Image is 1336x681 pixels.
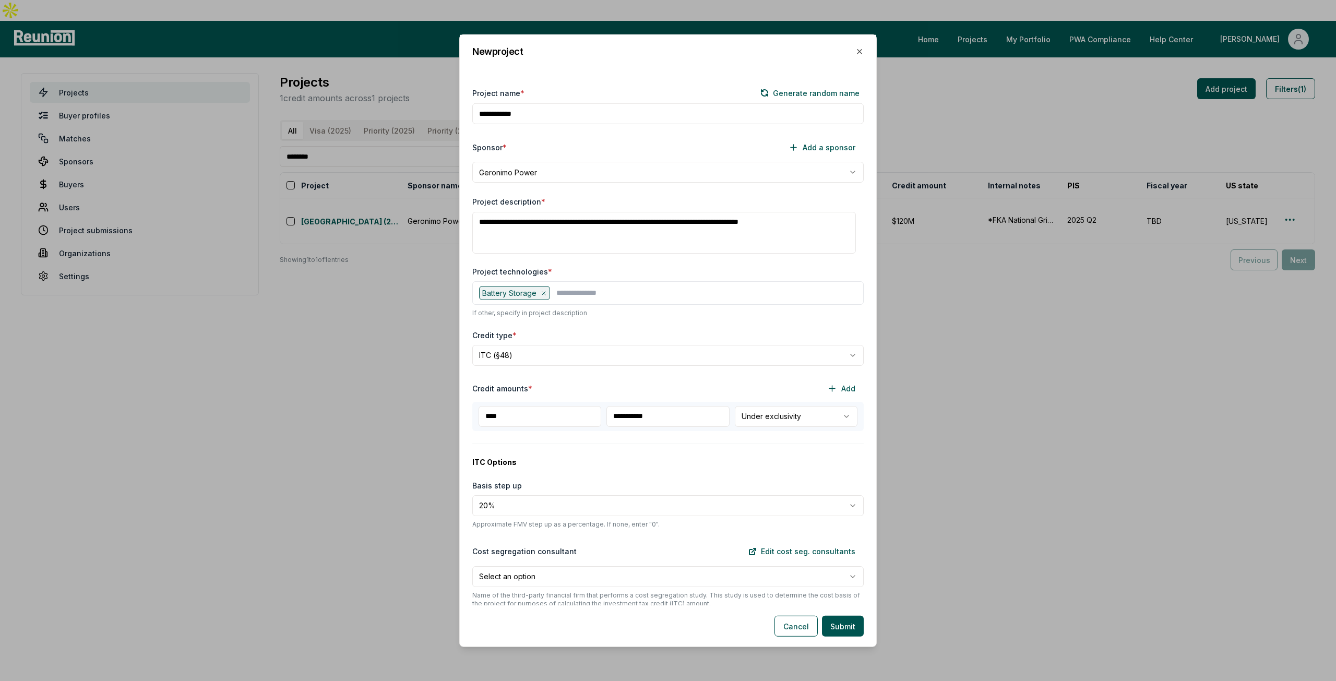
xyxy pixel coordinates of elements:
label: Sponsor [472,142,507,153]
label: Project name [472,88,524,99]
p: If other, specify in project description [472,308,864,317]
button: Add [819,378,864,399]
p: Approximate FMV step up as a percentage. If none, enter "0". [472,520,864,528]
label: Cost segregation consultant [472,546,577,557]
div: Battery Storage [479,286,550,300]
label: Credit amounts [472,383,532,394]
label: Credit type [472,329,517,340]
label: Basis step up [472,480,522,491]
h2: New project [472,47,523,56]
button: Add a sponsor [780,137,864,158]
label: Project technologies [472,266,552,277]
label: ITC Options [472,456,864,467]
button: Submit [822,616,864,637]
button: Generate random name [756,87,864,99]
a: Edit cost seg. consultants [740,541,864,561]
p: Name of the third-party financial firm that performs a cost segregation study. This study is used... [472,591,864,607]
button: Cancel [774,616,818,637]
label: Project description [472,197,545,206]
